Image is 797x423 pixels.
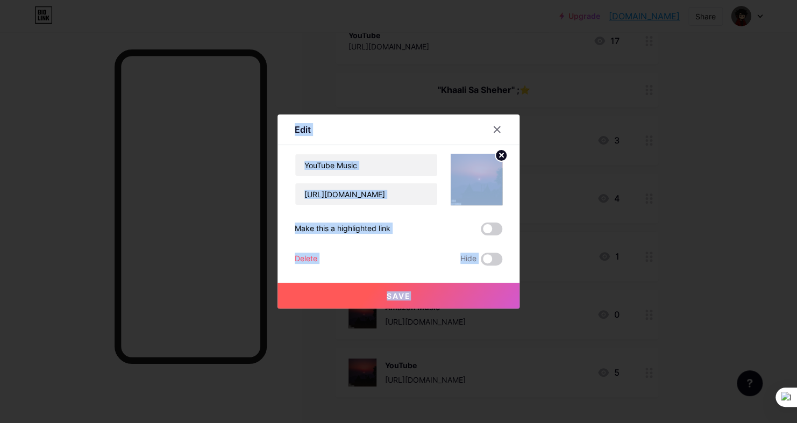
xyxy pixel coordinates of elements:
[387,291,411,300] span: Save
[277,283,520,309] button: Save
[295,123,311,136] div: Edit
[295,154,437,176] input: Title
[295,223,390,235] div: Make this a highlighted link
[295,253,317,266] div: Delete
[295,183,437,205] input: URL
[460,253,476,266] span: Hide
[451,154,502,205] img: link_thumbnail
